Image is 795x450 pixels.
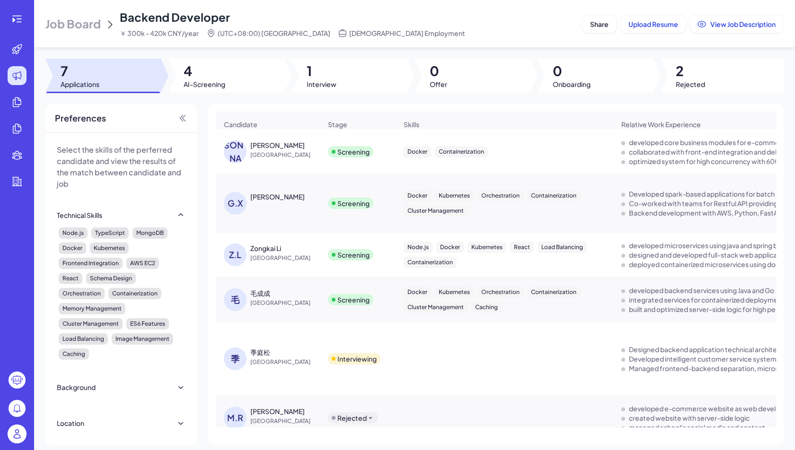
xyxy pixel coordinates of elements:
[629,413,750,423] div: created website with server-side logic
[250,140,305,150] div: 杨超
[59,258,123,269] div: Frontend Integration
[404,257,457,268] div: Containerization
[224,140,247,163] div: [PERSON_NAME]
[337,199,370,208] div: Screening
[59,273,82,284] div: React
[59,348,89,360] div: Caching
[337,250,370,260] div: Screening
[250,416,321,426] span: [GEOGRAPHIC_DATA]
[337,354,377,363] div: Interviewing
[527,286,580,298] div: Containerization
[59,303,125,314] div: Memory Management
[61,79,99,89] span: Applications
[404,302,468,313] div: Cluster Management
[349,28,465,38] span: [DEMOGRAPHIC_DATA] Employment
[510,242,534,253] div: React
[250,243,281,253] div: Zongkai Li
[184,79,225,89] span: AI-Screening
[61,62,99,79] span: 7
[676,79,705,89] span: Rejected
[582,15,617,33] button: Share
[404,205,468,216] div: Cluster Management
[224,120,257,129] span: Candidate
[126,258,159,269] div: AWS EC2
[629,423,765,432] div: managed school's social media and content
[218,28,330,38] span: (UTC+08:00) [GEOGRAPHIC_DATA]
[676,62,705,79] span: 2
[553,79,591,89] span: Onboarding
[250,288,270,298] div: 毛成成
[90,242,129,254] div: Kubernetes
[620,15,686,33] button: Upload Resume
[59,227,88,239] div: Node.js
[629,295,785,304] div: integrated services for containerized deployment
[710,20,776,28] span: View Job Description
[328,120,347,129] span: Stage
[430,79,447,89] span: Offer
[184,62,225,79] span: 4
[250,347,270,357] div: 季庭松
[628,20,678,28] span: Upload Resume
[224,192,247,215] div: G.X
[59,318,123,329] div: Cluster Management
[477,190,523,201] div: Orchestration
[337,413,367,423] div: Rejected
[690,15,784,33] button: View Job Description
[337,295,370,304] div: Screening
[250,357,321,367] span: [GEOGRAPHIC_DATA]
[45,16,101,31] span: Job Board
[404,242,433,253] div: Node.js
[86,273,136,284] div: Schema Design
[224,347,247,370] div: 季
[59,242,86,254] div: Docker
[250,150,321,160] span: [GEOGRAPHIC_DATA]
[468,242,506,253] div: Kubernetes
[250,253,321,263] span: [GEOGRAPHIC_DATA]
[120,10,230,24] span: Backend Developer
[436,242,464,253] div: Docker
[404,190,431,201] div: Docker
[120,28,199,38] span: ￥ 300k - 420k CNY/year
[471,302,502,313] div: Caching
[250,298,321,308] span: [GEOGRAPHIC_DATA]
[55,112,106,125] span: Preferences
[8,424,26,443] img: user_logo.png
[477,286,523,298] div: Orchestration
[553,62,591,79] span: 0
[629,241,789,250] div: developed microservices using java and spring boot
[404,120,419,129] span: Skills
[621,120,701,129] span: Relative Work Experience
[307,62,336,79] span: 1
[224,288,247,311] div: 毛
[250,407,305,416] div: Muhammad Rizki Ramadhan
[57,382,96,392] div: Background
[629,404,791,413] div: developed e-commerce website as web developer
[527,190,580,201] div: Containerization
[91,227,129,239] div: TypeScript
[404,146,431,157] div: Docker
[59,288,105,299] div: Orchestration
[224,243,247,266] div: Z.L
[307,79,336,89] span: Interview
[435,286,474,298] div: Kubernetes
[629,286,774,295] div: developed backend services using Java and Go
[57,210,102,220] div: Technical Skills
[404,286,431,298] div: Docker
[57,418,84,428] div: Location
[108,288,161,299] div: Containerization
[59,333,108,345] div: Load Balancing
[224,407,247,429] div: M.R
[590,20,609,28] span: Share
[538,242,587,253] div: Load Balancing
[132,227,168,239] div: MongoDB
[435,146,488,157] div: Containerization
[430,62,447,79] span: 0
[112,333,173,345] div: Image Management
[250,192,305,201] div: Gavin X
[337,147,370,156] div: Screening
[435,190,474,201] div: Kubernetes
[629,354,778,363] div: Developed intelligent customer service system.
[126,318,169,329] div: ES6 Features
[57,144,185,190] p: Select the skills of the perferred candidate and view the results of the match between candidate ...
